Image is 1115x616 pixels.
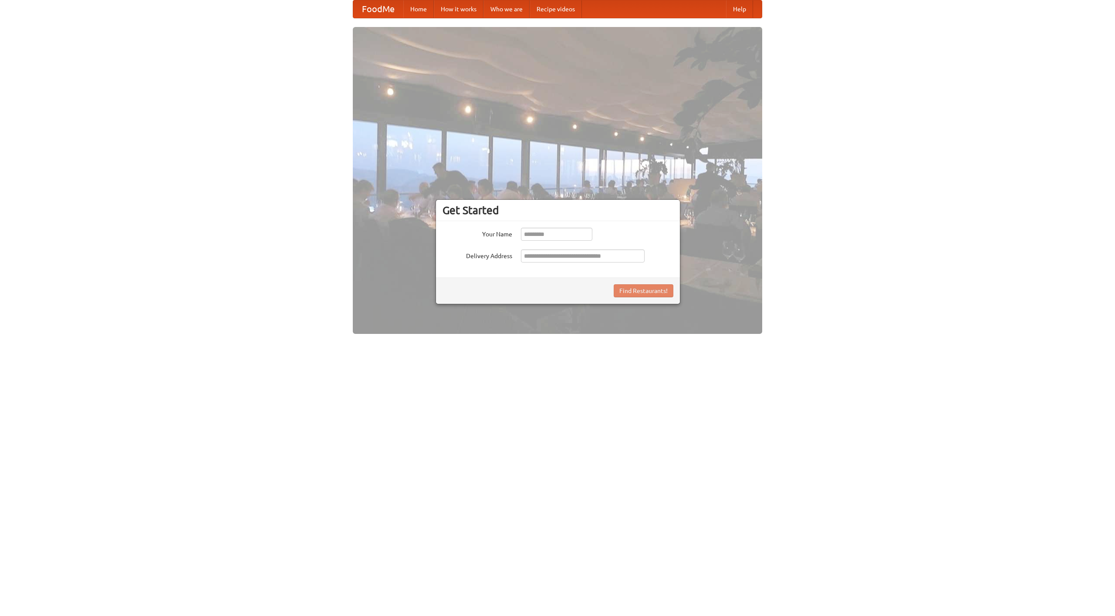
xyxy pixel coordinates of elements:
a: Home [403,0,434,18]
h3: Get Started [443,204,673,217]
a: Help [726,0,753,18]
label: Your Name [443,228,512,239]
a: Recipe videos [530,0,582,18]
a: Who we are [483,0,530,18]
label: Delivery Address [443,249,512,260]
a: FoodMe [353,0,403,18]
a: How it works [434,0,483,18]
button: Find Restaurants! [614,284,673,297]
